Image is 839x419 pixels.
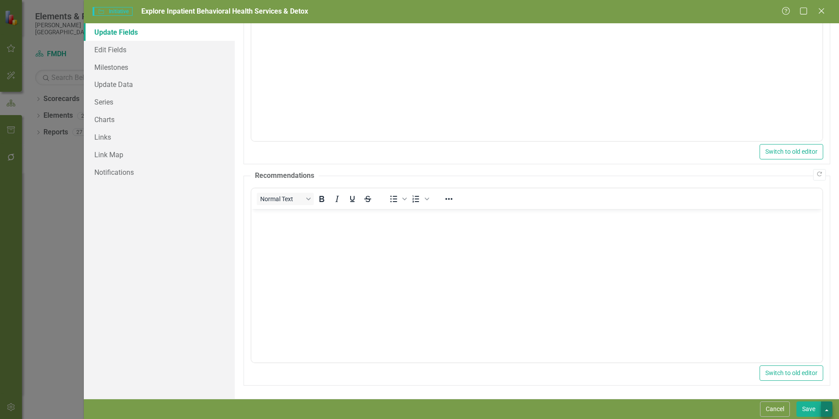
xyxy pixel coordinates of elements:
div: Numbered list [409,193,430,205]
a: Series [84,93,235,111]
a: Charts [84,111,235,128]
button: Switch to old editor [760,365,823,381]
div: Bullet list [386,193,408,205]
a: Link Map [84,146,235,163]
a: Notifications [84,163,235,181]
span: Initiative [93,7,132,16]
button: Save [796,401,821,417]
button: Block Normal Text [257,193,314,205]
button: Switch to old editor [760,144,823,159]
iframe: Rich Text Area [251,209,822,362]
button: Underline [345,193,360,205]
span: Explore Inpatient Behavioral Health Services & Detox [141,7,308,15]
button: Italic [330,193,344,205]
button: Strikethrough [360,193,375,205]
a: Update Fields [84,23,235,41]
button: Cancel [760,401,790,417]
a: Edit Fields [84,41,235,58]
a: Update Data [84,76,235,93]
span: Normal Text [260,195,303,202]
button: Bold [314,193,329,205]
a: Links [84,128,235,146]
a: Milestones [84,58,235,76]
button: Reveal or hide additional toolbar items [441,193,456,205]
legend: Recommendations [251,171,319,181]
